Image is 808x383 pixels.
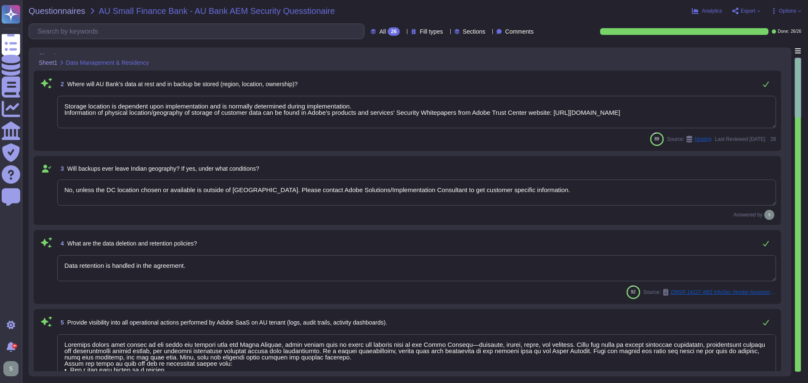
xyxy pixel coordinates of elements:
[39,60,57,66] span: Sheet1
[12,343,17,349] div: 9+
[33,24,364,39] input: Search by keywords
[778,29,789,34] span: Done:
[388,27,400,36] div: 26
[57,320,64,325] span: 5
[694,137,712,142] span: Hosting
[791,29,801,34] span: 26 / 26
[505,29,534,34] span: Comments
[769,137,776,142] span: 28
[643,289,776,296] span: Source:
[741,8,755,13] span: Export
[702,8,722,13] span: Analytics
[734,212,763,217] span: Answered by
[57,255,776,281] textarea: Data retention is handled in the agreement.
[57,166,64,172] span: 3
[29,7,85,15] span: Questionnaires
[57,180,776,206] textarea: No, unless the DC location chosen or available is outside of [GEOGRAPHIC_DATA]. Please contact Ad...
[715,137,765,142] span: Last Reviewed [DATE]
[57,81,64,87] span: 2
[57,96,776,128] textarea: Storage location is dependent upon implementation and is normally determined during implementatio...
[67,240,197,247] span: What are the data deletion and retention policies?
[671,290,776,295] span: DMSR 14127 ABS InfoSec Vendor Assessment Questionnaire V1.9
[692,8,722,14] button: Analytics
[463,29,486,34] span: Sections
[67,81,298,87] span: Where will AU Bank’s data at rest and in backup be stored (region, location, ownership)?
[67,165,259,172] span: Will backups ever leave Indian geography? If yes, under what conditions?
[57,240,64,246] span: 4
[39,53,57,59] span: Sheet1
[2,359,24,378] button: user
[631,290,635,294] span: 92
[667,136,712,143] span: Source:
[3,361,19,376] img: user
[654,137,659,141] span: 89
[764,210,774,220] img: user
[379,29,386,34] span: All
[779,8,796,13] span: Options
[99,7,335,15] span: AU Small Finance Bank - AU Bank AEM Security Quesstionaire
[420,29,443,34] span: Fill types
[66,60,149,66] span: Data Management & Residency
[67,319,387,326] span: Provide visibility into all operational actions performed by Adobe SaaS on AU tenant (logs, audit...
